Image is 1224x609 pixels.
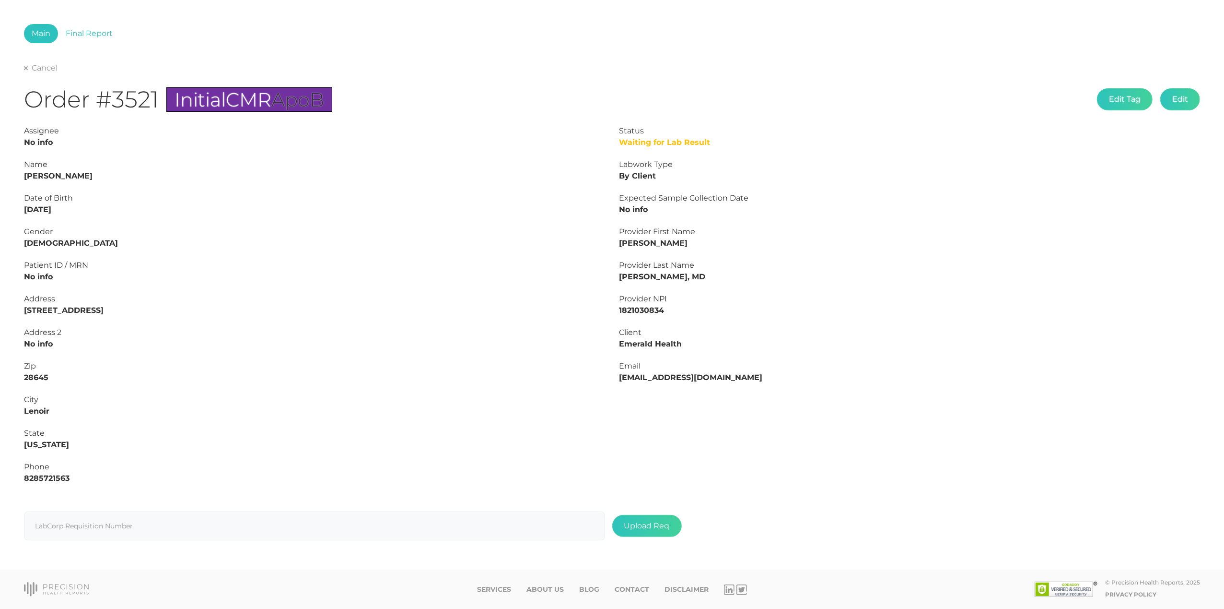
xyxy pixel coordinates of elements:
div: Assignee [24,125,605,137]
div: Gender [24,226,605,238]
a: Disclaimer [664,585,709,594]
h1: Order #3521 [24,85,332,114]
button: Edit [1160,88,1200,110]
span: ApoB [271,88,324,111]
strong: [PERSON_NAME] [24,171,93,180]
div: City [24,394,605,406]
div: Expected Sample Collection Date [619,192,1201,204]
div: Name [24,159,605,170]
div: Address [24,293,605,305]
div: Client [619,327,1201,338]
strong: 28645 [24,373,48,382]
a: Contact [615,585,649,594]
div: Date of Birth [24,192,605,204]
span: CMR [226,88,271,111]
strong: No info [24,272,53,281]
span: Waiting for Lab Result [619,138,711,147]
strong: [DEMOGRAPHIC_DATA] [24,239,118,248]
a: Privacy Policy [1105,591,1156,598]
button: Edit Tag [1097,88,1153,110]
span: Upload Req [612,515,682,537]
a: Services [477,585,511,594]
a: Main [24,24,58,43]
input: LabCorp Requisition Number [24,512,605,540]
div: Provider First Name [619,226,1201,238]
strong: 8285721563 [24,474,70,483]
a: Blog [579,585,599,594]
strong: [US_STATE] [24,440,69,449]
div: Phone [24,461,605,473]
strong: [DATE] [24,205,51,214]
span: Initial [175,88,226,111]
div: Status [619,125,1201,137]
div: Zip [24,360,605,372]
strong: [EMAIL_ADDRESS][DOMAIN_NAME] [619,373,763,382]
strong: [PERSON_NAME] [619,239,688,248]
div: Email [619,360,1201,372]
div: Labwork Type [619,159,1201,170]
div: Provider NPI [619,293,1201,305]
img: SSL site seal - click to verify [1035,582,1097,597]
a: Final Report [58,24,120,43]
div: Patient ID / MRN [24,260,605,271]
strong: No info [24,339,53,348]
strong: 1821030834 [619,306,664,315]
strong: By Client [619,171,656,180]
div: © Precision Health Reports, 2025 [1105,579,1200,586]
a: About Us [526,585,564,594]
a: Cancel [24,63,58,73]
strong: Emerald Health [619,339,682,348]
div: Provider Last Name [619,260,1201,271]
strong: [PERSON_NAME], MD [619,272,706,281]
div: Address 2 [24,327,605,338]
strong: No info [619,205,648,214]
div: State [24,428,605,439]
strong: [STREET_ADDRESS] [24,306,104,315]
strong: No info [24,138,53,147]
strong: Lenoir [24,406,49,416]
